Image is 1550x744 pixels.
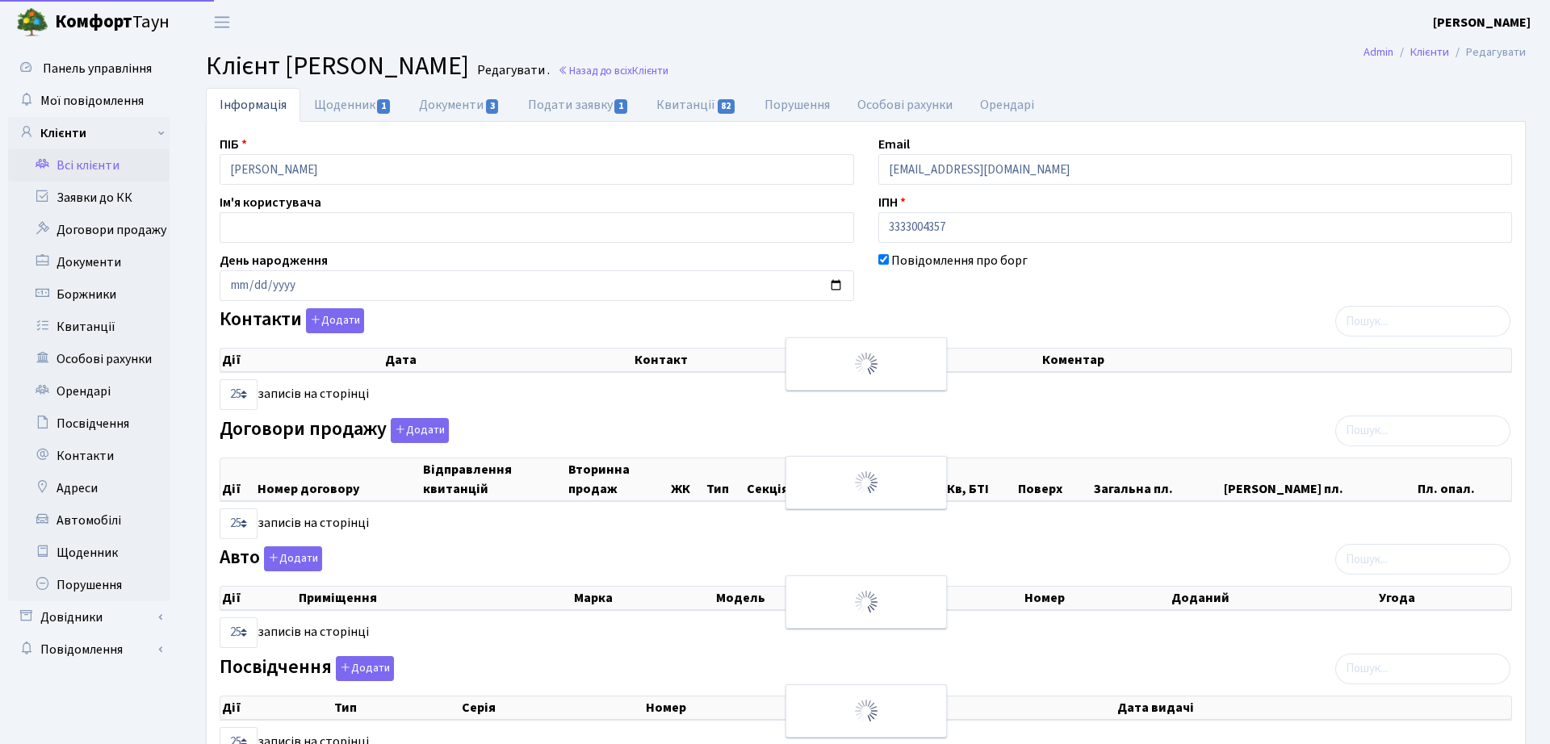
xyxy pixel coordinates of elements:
[43,60,152,77] span: Панель управління
[878,135,910,154] label: Email
[1222,458,1416,500] th: [PERSON_NAME] пл.
[1364,44,1393,61] a: Admin
[486,99,499,114] span: 3
[8,246,170,278] a: Документи
[514,88,643,122] a: Подати заявку
[891,251,1028,270] label: Повідомлення про борг
[751,88,844,122] a: Порушення
[8,569,170,601] a: Порушення
[220,617,369,648] label: записів на сторінці
[460,696,644,719] th: Серія
[220,193,321,212] label: Ім'я користувача
[220,349,383,371] th: Дії
[745,458,816,500] th: Секція
[55,9,170,36] span: Таун
[220,546,322,571] label: Авто
[705,458,746,500] th: Тип
[256,458,421,500] th: Номер договору
[8,633,170,666] a: Повідомлення
[206,88,300,122] a: Інформація
[632,63,668,78] span: Клієнти
[1335,544,1510,575] input: Пошук...
[567,458,668,500] th: Вторинна продаж
[220,379,369,410] label: записів на сторінці
[1339,36,1550,69] nav: breadcrumb
[421,458,567,500] th: Відправлення квитанцій
[8,537,170,569] a: Щоденник
[383,349,634,371] th: Дата
[8,408,170,440] a: Посвідчення
[633,349,1040,371] th: Контакт
[220,508,258,539] select: записів на сторінці
[1335,306,1510,336] input: Пошук...
[220,308,364,333] label: Контакти
[572,587,714,609] th: Марка
[892,587,1023,609] th: Колір
[718,99,735,114] span: 82
[220,617,258,648] select: записів на сторінці
[8,440,170,472] a: Контакти
[1449,44,1526,61] li: Редагувати
[1335,416,1510,446] input: Пошук...
[332,653,394,681] a: Додати
[844,88,966,122] a: Особові рахунки
[8,375,170,408] a: Орендарі
[1092,458,1222,500] th: Загальна пл.
[302,306,364,334] a: Додати
[220,379,258,410] select: записів на сторінці
[853,589,879,615] img: Обробка...
[8,117,170,149] a: Клієнти
[297,587,572,609] th: Приміщення
[1041,349,1511,371] th: Коментар
[853,470,879,495] img: Обробка...
[8,278,170,311] a: Боржники
[306,308,364,333] button: Контакти
[945,458,1016,500] th: Кв, БТІ
[220,458,256,500] th: Дії
[8,85,170,117] a: Мої повідомлення
[8,504,170,537] a: Автомобілі
[8,149,170,182] a: Всі клієнти
[1433,14,1531,31] b: [PERSON_NAME]
[8,182,170,214] a: Заявки до КК
[8,472,170,504] a: Адреси
[669,458,705,500] th: ЖК
[853,351,879,377] img: Обробка...
[1170,587,1377,609] th: Доданий
[391,418,449,443] button: Договори продажу
[558,63,668,78] a: Назад до всіхКлієнти
[714,587,892,609] th: Модель
[643,88,750,122] a: Квитанції
[1433,13,1531,32] a: [PERSON_NAME]
[202,9,242,36] button: Переключити навігацію
[1377,587,1511,609] th: Угода
[860,696,1116,719] th: Видано
[220,587,297,609] th: Дії
[55,9,132,35] b: Комфорт
[405,88,513,122] a: Документи
[220,418,449,443] label: Договори продажу
[8,214,170,246] a: Договори продажу
[333,696,460,719] th: Тип
[1335,654,1510,684] input: Пошук...
[300,88,405,122] a: Щоденник
[377,99,390,114] span: 1
[878,193,906,212] label: ІПН
[853,698,879,724] img: Обробка...
[8,52,170,85] a: Панель управління
[8,601,170,633] a: Довідники
[966,88,1048,122] a: Орендарі
[614,99,627,114] span: 1
[336,656,394,681] button: Посвідчення
[220,135,247,154] label: ПІБ
[1116,696,1511,719] th: Дата видачі
[387,415,449,443] a: Додати
[220,508,369,539] label: записів на сторінці
[8,343,170,375] a: Особові рахунки
[1023,587,1171,609] th: Номер
[220,251,328,270] label: День народження
[1416,458,1511,500] th: Пл. опал.
[220,696,333,719] th: Дії
[40,92,144,110] span: Мої повідомлення
[264,546,322,571] button: Авто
